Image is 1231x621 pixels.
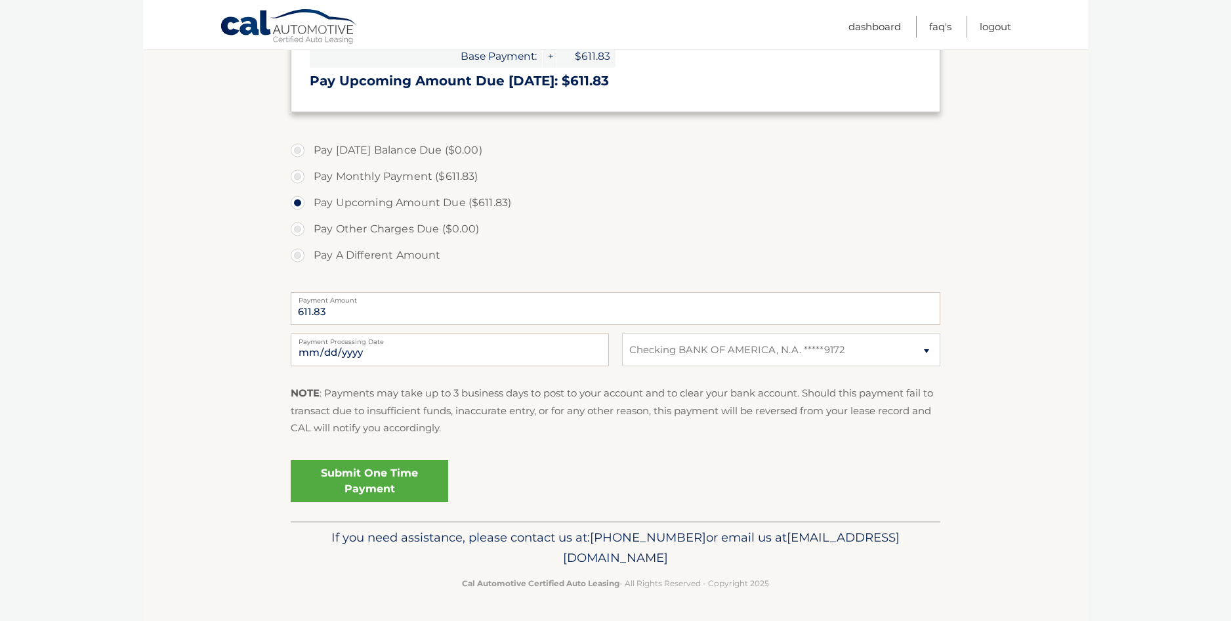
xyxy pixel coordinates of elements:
strong: NOTE [291,387,320,399]
a: FAQ's [929,16,951,37]
h3: Pay Upcoming Amount Due [DATE]: $611.83 [310,73,921,89]
p: : Payments may take up to 3 business days to post to your account and to clear your bank account.... [291,385,940,437]
label: Pay Other Charges Due ($0.00) [291,216,940,242]
p: - All Rights Reserved - Copyright 2025 [299,576,932,590]
p: If you need assistance, please contact us at: or email us at [299,527,932,569]
span: + [543,45,556,68]
label: Pay Upcoming Amount Due ($611.83) [291,190,940,216]
a: Cal Automotive [220,9,358,47]
span: [PHONE_NUMBER] [590,530,706,545]
a: Logout [980,16,1011,37]
strong: Cal Automotive Certified Auto Leasing [462,578,619,588]
label: Pay [DATE] Balance Due ($0.00) [291,137,940,163]
span: Base Payment: [310,45,542,68]
input: Payment Date [291,333,609,366]
a: Submit One Time Payment [291,460,448,502]
label: Pay Monthly Payment ($611.83) [291,163,940,190]
label: Payment Amount [291,292,940,303]
label: Pay A Different Amount [291,242,940,268]
a: Dashboard [848,16,901,37]
input: Payment Amount [291,292,940,325]
label: Payment Processing Date [291,333,609,344]
span: $611.83 [556,45,615,68]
